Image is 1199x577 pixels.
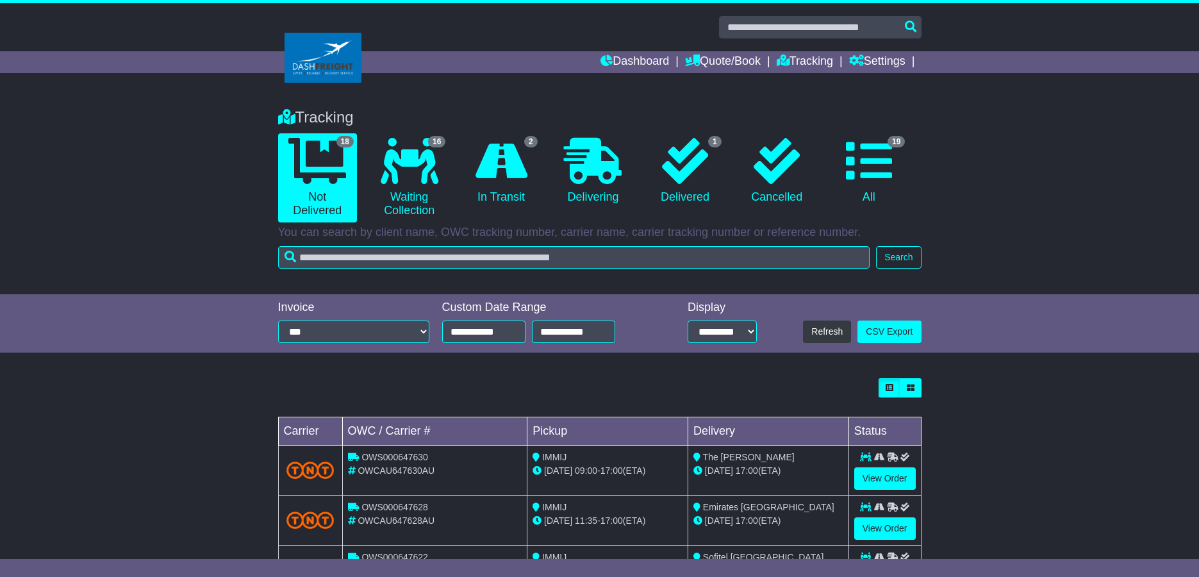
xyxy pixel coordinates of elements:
[688,301,757,315] div: Display
[803,321,851,343] button: Refresh
[600,515,623,526] span: 17:00
[533,464,682,478] div: - (ETA)
[286,462,335,479] img: TNT_Domestic.png
[370,133,449,222] a: 16 Waiting Collection
[442,301,648,315] div: Custom Date Range
[854,517,916,540] a: View Order
[600,465,623,476] span: 17:00
[428,136,445,147] span: 16
[278,226,922,240] p: You can search by client name, OWC tracking number, carrier name, carrier tracking number or refe...
[736,465,758,476] span: 17:00
[542,452,566,462] span: IMMIJ
[544,465,572,476] span: [DATE]
[336,136,354,147] span: 18
[705,515,733,526] span: [DATE]
[688,417,848,446] td: Delivery
[278,417,342,446] td: Carrier
[342,417,527,446] td: OWC / Carrier #
[542,502,566,512] span: IMMIJ
[849,51,905,73] a: Settings
[703,552,824,562] span: Sofitel [GEOGRAPHIC_DATA]
[854,467,916,490] a: View Order
[857,321,921,343] a: CSV Export
[544,515,572,526] span: [DATE]
[272,108,928,127] div: Tracking
[703,502,834,512] span: Emirates [GEOGRAPHIC_DATA]
[461,133,540,209] a: 2 In Transit
[600,51,669,73] a: Dashboard
[876,246,921,269] button: Search
[361,502,428,512] span: OWS000647628
[575,465,597,476] span: 09:00
[703,452,795,462] span: The [PERSON_NAME]
[736,515,758,526] span: 17:00
[542,552,566,562] span: IMMIJ
[693,464,843,478] div: (ETA)
[358,515,434,526] span: OWCAU647628AU
[286,512,335,529] img: TNT_Domestic.png
[705,465,733,476] span: [DATE]
[361,452,428,462] span: OWS000647630
[278,301,429,315] div: Invoice
[554,133,633,209] a: Delivering
[777,51,833,73] a: Tracking
[527,417,688,446] td: Pickup
[738,133,816,209] a: Cancelled
[829,133,908,209] a: 19 All
[645,133,724,209] a: 1 Delivered
[685,51,761,73] a: Quote/Book
[358,465,434,476] span: OWCAU647630AU
[693,514,843,528] div: (ETA)
[361,552,428,562] span: OWS000647622
[524,136,538,147] span: 2
[708,136,722,147] span: 1
[575,515,597,526] span: 11:35
[533,514,682,528] div: - (ETA)
[888,136,905,147] span: 19
[848,417,921,446] td: Status
[278,133,357,222] a: 18 Not Delivered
